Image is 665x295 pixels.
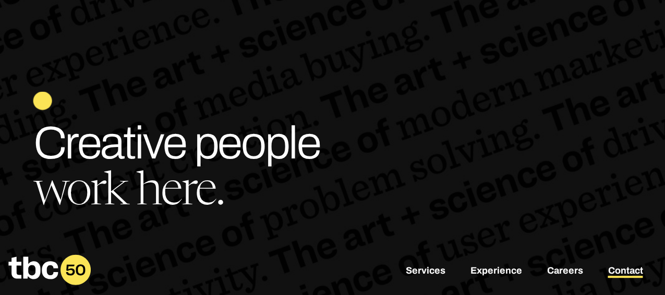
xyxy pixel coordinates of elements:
[33,118,320,168] span: Creative people
[470,265,522,278] a: Experience
[608,265,643,278] a: Contact
[33,170,224,216] span: work here.
[547,265,583,278] a: Careers
[405,265,445,278] a: Services
[8,278,91,289] a: Home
